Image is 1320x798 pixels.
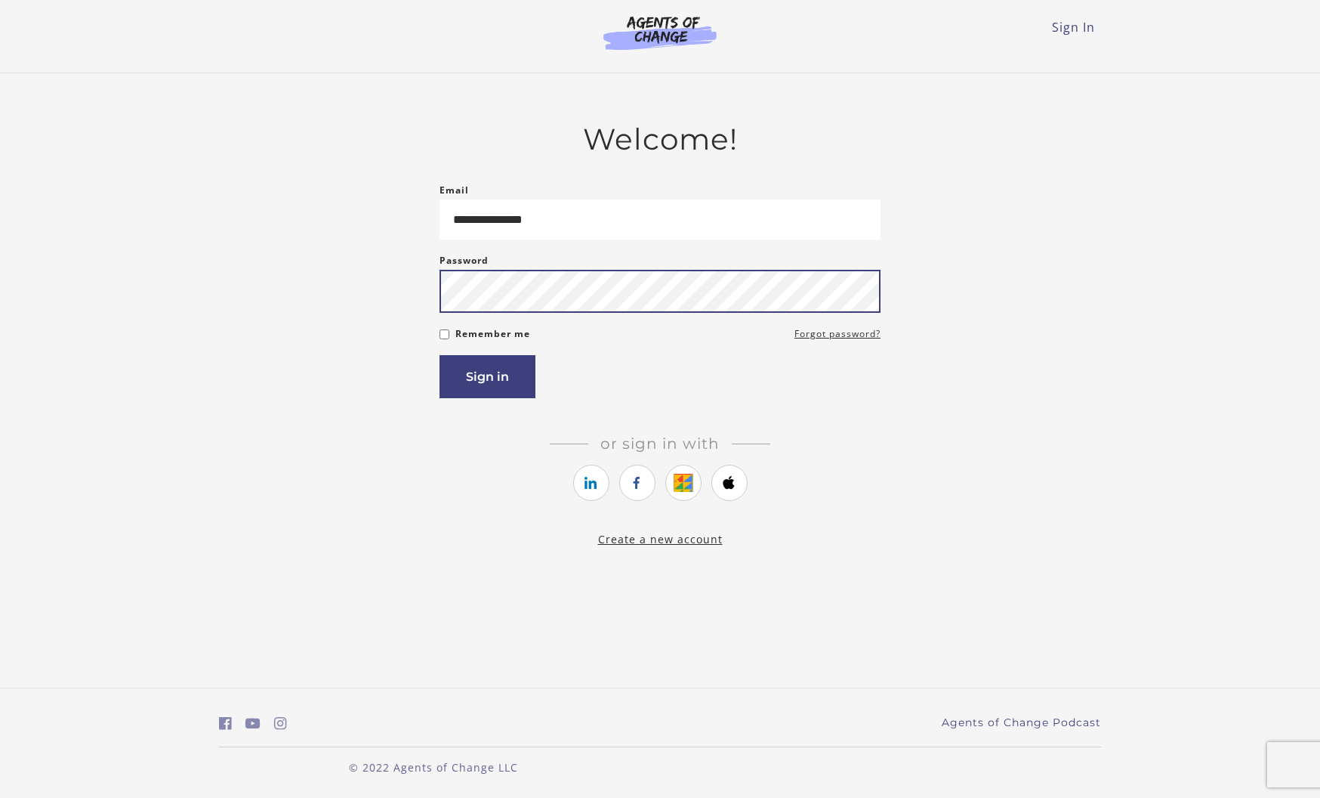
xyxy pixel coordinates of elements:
[794,325,881,343] a: Forgot password?
[439,122,881,157] h2: Welcome!
[619,465,655,501] a: https://courses.thinkific.com/users/auth/facebook?ss%5Breferral%5D=&ss%5Buser_return_to%5D=&ss%5B...
[711,465,748,501] a: https://courses.thinkific.com/users/auth/apple?ss%5Breferral%5D=&ss%5Buser_return_to%5D=&ss%5Bvis...
[439,181,469,199] label: Email
[219,716,232,731] i: https://www.facebook.com/groups/aswbtestprep (Open in a new window)
[274,716,287,731] i: https://www.instagram.com/agentsofchangeprep/ (Open in a new window)
[942,715,1101,731] a: Agents of Change Podcast
[439,252,489,270] label: Password
[219,759,648,775] p: © 2022 Agents of Change LLC
[455,325,530,343] label: Remember me
[1052,19,1095,36] a: Sign In
[588,15,732,50] img: Agents of Change Logo
[274,713,287,735] a: https://www.instagram.com/agentsofchangeprep/ (Open in a new window)
[219,713,232,735] a: https://www.facebook.com/groups/aswbtestprep (Open in a new window)
[598,532,723,546] a: Create a new account
[573,465,609,501] a: https://courses.thinkific.com/users/auth/linkedin?ss%5Breferral%5D=&ss%5Buser_return_to%5D=&ss%5B...
[665,465,702,501] a: https://courses.thinkific.com/users/auth/google?ss%5Breferral%5D=&ss%5Buser_return_to%5D=&ss%5Bvi...
[439,355,535,398] button: Sign in
[245,716,261,731] i: https://www.youtube.com/c/AgentsofChangeTestPrepbyMeaganMitchell (Open in a new window)
[245,713,261,735] a: https://www.youtube.com/c/AgentsofChangeTestPrepbyMeaganMitchell (Open in a new window)
[439,355,452,790] label: If you are a human, ignore this field
[588,435,732,453] span: Or sign in with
